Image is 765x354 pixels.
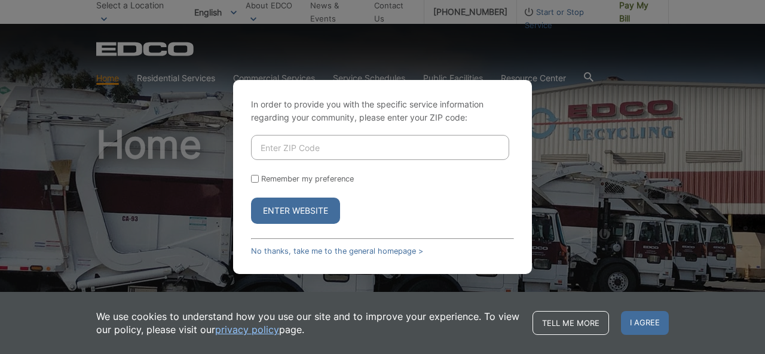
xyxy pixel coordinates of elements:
[215,323,279,336] a: privacy policy
[251,198,340,224] button: Enter Website
[251,98,514,124] p: In order to provide you with the specific service information regarding your community, please en...
[96,310,521,336] p: We use cookies to understand how you use our site and to improve your experience. To view our pol...
[621,311,669,335] span: I agree
[261,174,354,183] label: Remember my preference
[251,247,423,256] a: No thanks, take me to the general homepage >
[533,311,609,335] a: Tell me more
[251,135,509,160] input: Enter ZIP Code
